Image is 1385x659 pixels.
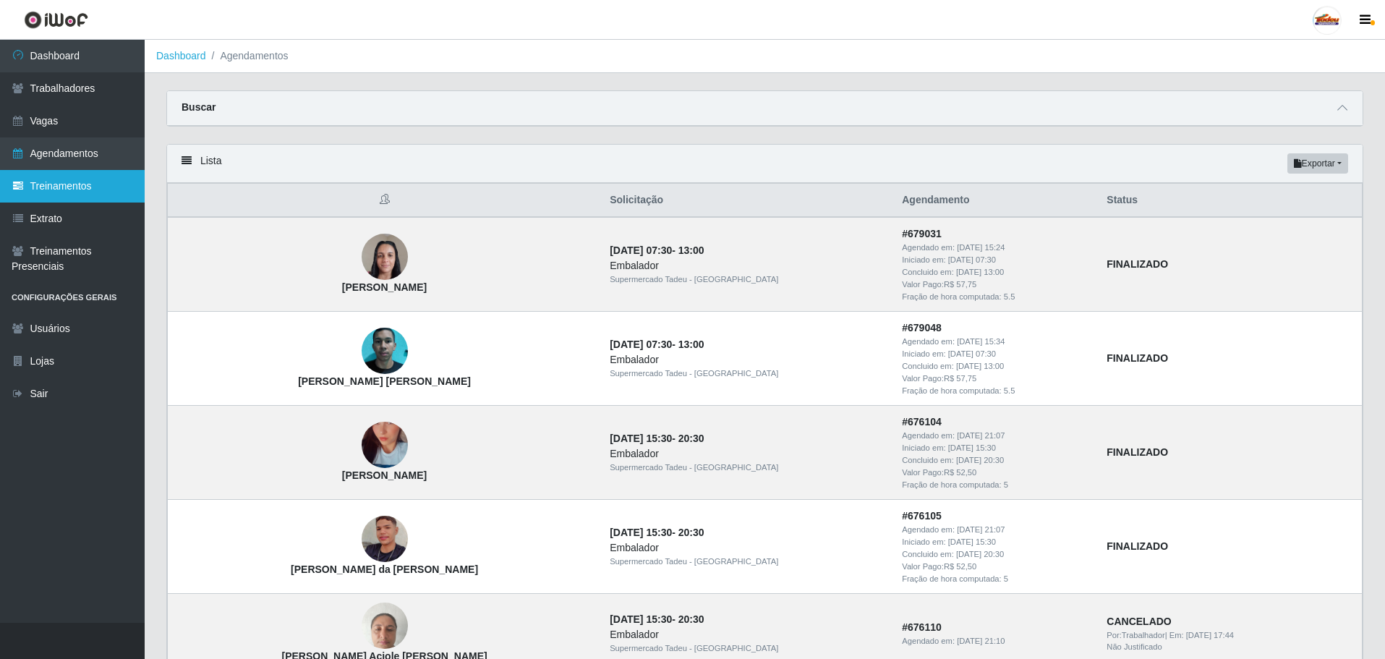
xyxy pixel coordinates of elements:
[678,339,704,350] time: 13:00
[610,627,885,642] div: Embalador
[948,537,996,546] time: [DATE] 15:30
[156,50,206,61] a: Dashboard
[902,479,1089,491] div: Fração de hora computada: 5
[206,48,289,64] li: Agendamentos
[291,564,478,575] strong: [PERSON_NAME] da [PERSON_NAME]
[610,433,672,444] time: [DATE] 15:30
[1107,258,1168,270] strong: FINALIZADO
[902,635,1089,647] div: Agendado em:
[902,548,1089,561] div: Concluido em:
[362,404,408,486] img: Renaly dias tavares
[610,446,885,462] div: Embalador
[1107,629,1353,642] div: | Em:
[610,613,704,625] strong: -
[957,525,1005,534] time: [DATE] 21:07
[902,254,1089,266] div: Iniciado em:
[902,524,1089,536] div: Agendado em:
[182,101,216,113] strong: Buscar
[1098,184,1362,218] th: Status
[902,536,1089,548] div: Iniciado em:
[362,595,408,657] img: Raquel Aciole santos cavalcante
[902,442,1089,454] div: Iniciado em:
[1287,153,1348,174] button: Exportar
[902,416,942,428] strong: # 676104
[678,433,704,444] time: 20:30
[678,245,704,256] time: 13:00
[902,266,1089,279] div: Concluido em:
[24,11,88,29] img: CoreUI Logo
[956,362,1004,370] time: [DATE] 13:00
[902,373,1089,385] div: Valor Pago: R$ 57,75
[902,621,942,633] strong: # 676110
[610,527,672,538] time: [DATE] 15:30
[902,454,1089,467] div: Concluido em:
[610,642,885,655] div: Supermercado Tadeu - [GEOGRAPHIC_DATA]
[601,184,893,218] th: Solicitação
[610,613,672,625] time: [DATE] 15:30
[610,339,672,350] time: [DATE] 07:30
[342,469,427,481] strong: [PERSON_NAME]
[902,573,1089,585] div: Fração de hora computada: 5
[145,40,1385,73] nav: breadcrumb
[610,527,704,538] strong: -
[610,245,672,256] time: [DATE] 07:30
[956,550,1004,558] time: [DATE] 20:30
[902,336,1089,348] div: Agendado em:
[902,360,1089,373] div: Concluido em:
[956,268,1004,276] time: [DATE] 13:00
[610,462,885,474] div: Supermercado Tadeu - [GEOGRAPHIC_DATA]
[362,498,408,580] img: Edson Lacerda da Silva Alves
[1107,631,1164,639] span: Por: Trabalhador
[948,255,996,264] time: [DATE] 07:30
[1107,540,1168,552] strong: FINALIZADO
[902,561,1089,573] div: Valor Pago: R$ 52,50
[956,456,1004,464] time: [DATE] 20:30
[298,375,471,387] strong: [PERSON_NAME] [PERSON_NAME]
[610,367,885,380] div: Supermercado Tadeu - [GEOGRAPHIC_DATA]
[902,242,1089,254] div: Agendado em:
[902,322,942,333] strong: # 679048
[610,273,885,286] div: Supermercado Tadeu - [GEOGRAPHIC_DATA]
[902,348,1089,360] div: Iniciado em:
[948,349,996,358] time: [DATE] 07:30
[1107,446,1168,458] strong: FINALIZADO
[678,613,704,625] time: 20:30
[167,145,1363,183] div: Lista
[902,430,1089,442] div: Agendado em:
[610,540,885,556] div: Embalador
[362,226,408,288] img: Rosemary Sousa Silva
[610,258,885,273] div: Embalador
[902,385,1089,397] div: Fração de hora computada: 5.5
[610,339,704,350] strong: -
[902,467,1089,479] div: Valor Pago: R$ 52,50
[957,243,1005,252] time: [DATE] 15:24
[902,291,1089,303] div: Fração de hora computada: 5.5
[610,245,704,256] strong: -
[957,431,1005,440] time: [DATE] 21:07
[893,184,1098,218] th: Agendamento
[362,299,408,402] img: Douglas Henrique Borges Pequeno
[1107,641,1353,653] div: Não Justificado
[902,279,1089,291] div: Valor Pago: R$ 57,75
[342,281,427,293] strong: [PERSON_NAME]
[957,337,1005,346] time: [DATE] 15:34
[610,352,885,367] div: Embalador
[902,228,942,239] strong: # 679031
[1186,631,1234,639] time: [DATE] 17:44
[957,637,1005,645] time: [DATE] 21:10
[678,527,704,538] time: 20:30
[610,556,885,568] div: Supermercado Tadeu - [GEOGRAPHIC_DATA]
[1107,616,1171,627] strong: CANCELADO
[902,510,942,522] strong: # 676105
[610,433,704,444] strong: -
[1107,352,1168,364] strong: FINALIZADO
[948,443,996,452] time: [DATE] 15:30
